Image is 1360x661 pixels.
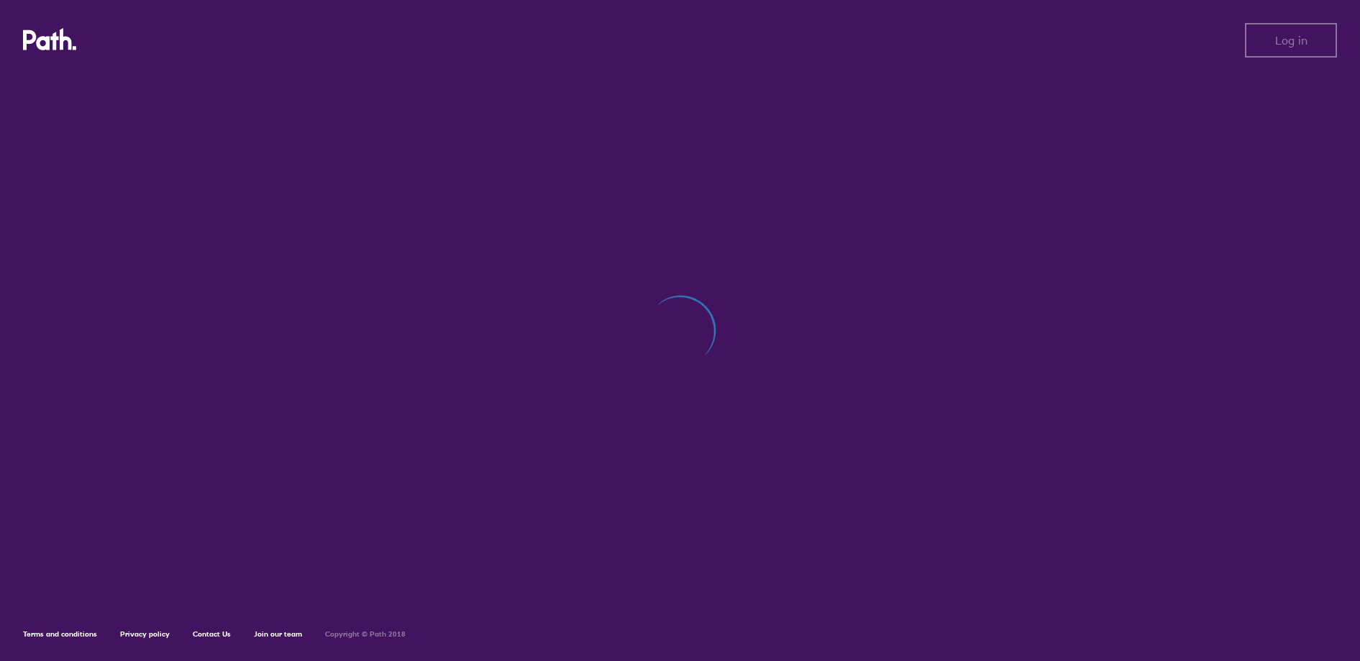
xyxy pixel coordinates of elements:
[254,629,302,639] a: Join our team
[1275,34,1307,47] span: Log in
[325,630,406,639] h6: Copyright © Path 2018
[120,629,170,639] a: Privacy policy
[23,629,97,639] a: Terms and conditions
[1245,23,1337,58] button: Log in
[193,629,231,639] a: Contact Us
